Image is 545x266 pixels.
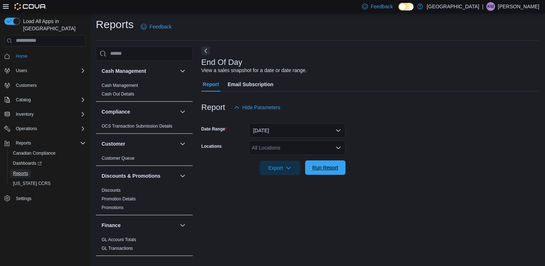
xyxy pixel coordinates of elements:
[13,150,55,156] span: Canadian Compliance
[16,53,27,59] span: Home
[13,66,30,75] button: Users
[13,194,34,203] a: Settings
[371,3,393,10] span: Feedback
[96,186,193,215] div: Discounts & Promotions
[1,109,89,119] button: Inventory
[102,205,124,210] a: Promotions
[102,172,177,179] button: Discounts & Promotions
[10,149,58,158] a: Canadian Compliance
[13,124,86,133] span: Operations
[249,123,345,138] button: [DATE]
[7,148,89,158] button: Canadian Compliance
[102,156,134,161] a: Customer Queue
[16,68,27,74] span: Users
[178,221,187,230] button: Finance
[13,139,34,147] button: Reports
[1,66,89,76] button: Users
[102,246,133,251] a: GL Transactions
[102,124,173,129] a: OCS Transaction Submission Details
[7,158,89,168] a: Dashboards
[102,92,134,97] a: Cash Out Details
[178,107,187,116] button: Compliance
[10,179,86,188] span: Washington CCRS
[102,205,124,210] span: Promotions
[102,67,146,75] h3: Cash Management
[16,111,33,117] span: Inventory
[10,169,31,178] a: Reports
[1,80,89,90] button: Customers
[13,160,42,166] span: Dashboards
[398,3,414,10] input: Dark Mode
[203,77,219,92] span: Report
[16,196,31,201] span: Settings
[102,91,134,97] span: Cash Out Details
[14,3,46,10] img: Cova
[178,139,187,148] button: Customer
[16,83,37,88] span: Customers
[13,81,86,90] span: Customers
[102,67,177,75] button: Cash Management
[1,124,89,134] button: Operations
[102,83,138,88] a: Cash Management
[102,188,121,193] a: Discounts
[13,52,86,61] span: Home
[312,164,338,171] span: Run Report
[486,2,495,11] div: Kailey Miller
[102,140,177,147] button: Customer
[13,96,33,104] button: Catalog
[96,154,193,165] div: Customer
[96,17,134,32] h1: Reports
[178,172,187,180] button: Discounts & Promotions
[482,2,483,11] p: |
[102,237,136,242] a: GL Account Totals
[13,181,50,186] span: [US_STATE] CCRS
[498,2,539,11] p: [PERSON_NAME]
[102,187,121,193] span: Discounts
[96,235,193,256] div: Finance
[102,172,160,179] h3: Discounts & Promotions
[13,52,30,61] a: Home
[10,149,86,158] span: Canadian Compliance
[138,19,174,34] a: Feedback
[178,67,187,75] button: Cash Management
[102,155,134,161] span: Customer Queue
[13,110,36,119] button: Inventory
[13,66,86,75] span: Users
[10,159,45,168] a: Dashboards
[335,145,341,151] button: Open list of options
[242,104,280,111] span: Hide Parameters
[260,161,300,175] button: Export
[10,159,86,168] span: Dashboards
[487,2,494,11] span: KM
[16,126,37,132] span: Operations
[102,140,125,147] h3: Customer
[102,108,177,115] button: Compliance
[16,97,31,103] span: Catalog
[201,126,227,132] label: Date Range
[201,46,210,55] button: Next
[10,169,86,178] span: Reports
[13,81,40,90] a: Customers
[10,179,53,188] a: [US_STATE] CCRS
[264,161,296,175] span: Export
[1,51,89,61] button: Home
[102,196,136,201] a: Promotion Details
[4,48,86,222] nav: Complex example
[201,103,225,112] h3: Report
[13,194,86,203] span: Settings
[1,95,89,105] button: Catalog
[102,237,136,243] span: GL Account Totals
[1,138,89,148] button: Reports
[20,18,86,32] span: Load All Apps in [GEOGRAPHIC_DATA]
[7,178,89,189] button: [US_STATE] CCRS
[102,123,173,129] span: OCS Transaction Submission Details
[201,67,307,74] div: View a sales snapshot for a date or date range.
[102,222,121,229] h3: Finance
[96,122,193,133] div: Compliance
[13,96,86,104] span: Catalog
[426,2,479,11] p: [GEOGRAPHIC_DATA]
[228,77,273,92] span: Email Subscription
